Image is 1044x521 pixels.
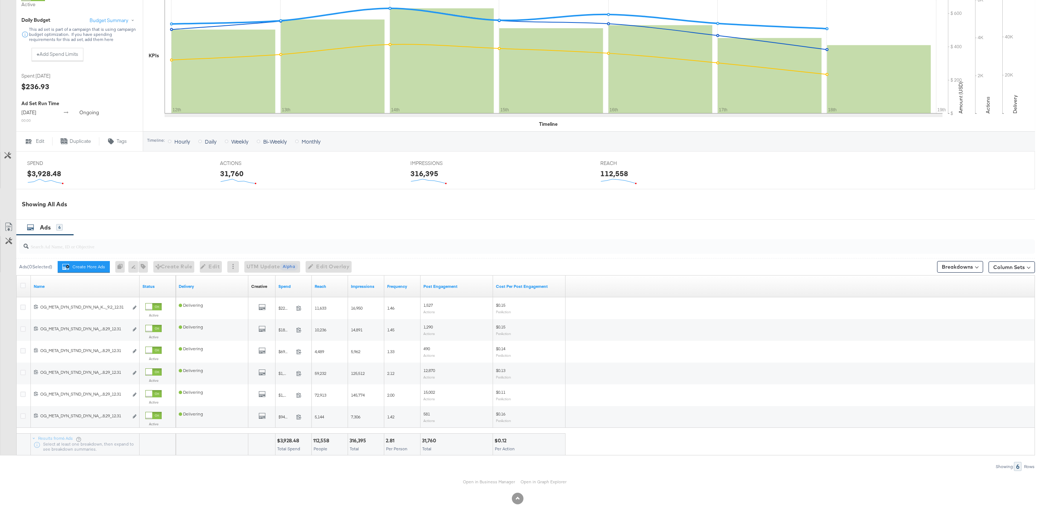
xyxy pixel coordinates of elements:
[496,302,505,308] span: $0.15
[600,160,655,167] span: REACH
[251,284,267,289] div: Creative
[989,261,1035,273] button: Column Sets
[142,284,173,289] a: Shows the current state of your Ad.
[423,331,435,336] sub: Actions
[40,224,51,231] span: Ads
[351,284,381,289] a: The number of times your ad was served. On mobile apps an ad is counted as served the first time ...
[350,446,359,451] span: Total
[351,371,365,376] span: 125,512
[21,100,137,107] div: Ad Set Run Time
[21,73,76,79] span: Spent [DATE]
[496,324,505,330] span: $0.15
[52,137,99,146] button: Duplicate
[40,348,128,353] div: OG_META_DYN_STND_DYN_NA_...8.29_12.31
[496,368,505,373] span: $0.13
[315,414,324,419] span: 5,144
[179,302,203,308] span: Delivering
[277,446,300,451] span: Total Spend
[278,392,293,398] span: $1,617.67
[231,138,248,145] span: Weekly
[145,356,162,361] label: Active
[149,52,159,59] div: KPIs
[29,27,137,42] div: This ad set is part of a campaign that is using campaign budget optimization. If you have spendin...
[56,224,63,231] div: 6
[70,138,91,145] span: Duplicate
[115,261,128,273] div: 0
[423,368,435,373] span: 12,870
[422,446,431,451] span: Total
[278,349,293,354] span: $69.41
[79,109,99,116] span: ongoing
[263,138,287,145] span: Bi-Weekly
[277,437,301,444] div: $3,928.48
[40,326,128,332] div: OG_META_DYN_STND_DYN_NA_...8.29_12.31
[174,138,190,145] span: Hourly
[21,17,70,24] div: Daily Budget
[99,137,136,146] button: Tags
[495,446,515,451] span: Per Action
[351,349,360,354] span: 5,962
[278,284,309,289] a: The total amount spent to date.
[21,109,36,116] span: [DATE]
[422,437,438,444] div: 31,760
[463,479,515,485] a: Open in Business Manager
[387,305,394,311] span: 1.46
[349,437,368,444] div: 316,395
[1014,462,1022,471] div: 6
[423,411,430,417] span: 581
[315,349,324,354] span: 4,489
[179,284,245,289] a: Reflects the ability of your Ad to achieve delivery.
[179,346,203,351] span: Delivering
[145,313,162,318] label: Active
[600,168,628,179] div: 112,558
[386,446,407,451] span: Per Person
[351,327,362,332] span: 14,891
[423,346,430,351] span: 490
[40,369,128,375] div: OG_META_DYN_STND_DYN_NA_...8.29_12.31
[314,446,327,451] span: People
[278,371,293,376] span: $1,732.91
[1024,464,1035,469] div: Rows
[1012,95,1018,113] text: Delivery
[145,378,162,383] label: Active
[315,305,326,311] span: 11,633
[423,284,490,289] a: The number of actions related to your Page's posts as a result of your ad.
[21,81,49,92] div: $236.93
[351,414,360,419] span: 7,306
[147,138,165,143] div: Timeline:
[117,138,127,145] span: Tags
[89,17,137,24] button: Budget Summary
[387,414,394,419] span: 1.42
[32,48,83,61] button: +Add Spend Limits
[539,121,558,128] div: Timeline
[351,392,365,398] span: 145,774
[496,331,511,336] sub: Per Action
[387,371,394,376] span: 2.12
[410,168,438,179] div: 316,395
[387,392,394,398] span: 2.00
[957,82,964,113] text: Amount (USD)
[423,310,435,314] sub: Actions
[40,391,128,397] div: OG_META_DYN_STND_DYN_NA_...8.29_12.31
[496,353,511,357] sub: Per Action
[16,137,52,146] button: Edit
[251,284,267,289] a: Shows the creative associated with your ad.
[220,168,244,179] div: 31,760
[496,397,511,401] sub: Per Action
[40,413,128,419] div: OG_META_DYN_STND_DYN_NA_...8.29_12.31
[315,327,326,332] span: 10,236
[179,368,203,373] span: Delivering
[496,284,563,289] a: The average cost per action related to your Page's posts as a result of your ad.
[220,160,274,167] span: ACTIONS
[34,284,137,289] a: Ad Name.
[496,411,505,417] span: $0.16
[423,397,435,401] sub: Actions
[37,51,40,58] strong: +
[21,118,31,123] sub: 00:00
[179,389,203,395] span: Delivering
[423,375,435,379] sub: Actions
[995,464,1014,469] div: Showing:
[521,479,567,485] a: Open in Graph Explorer
[423,353,435,357] sub: Actions
[496,389,505,395] span: $0.11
